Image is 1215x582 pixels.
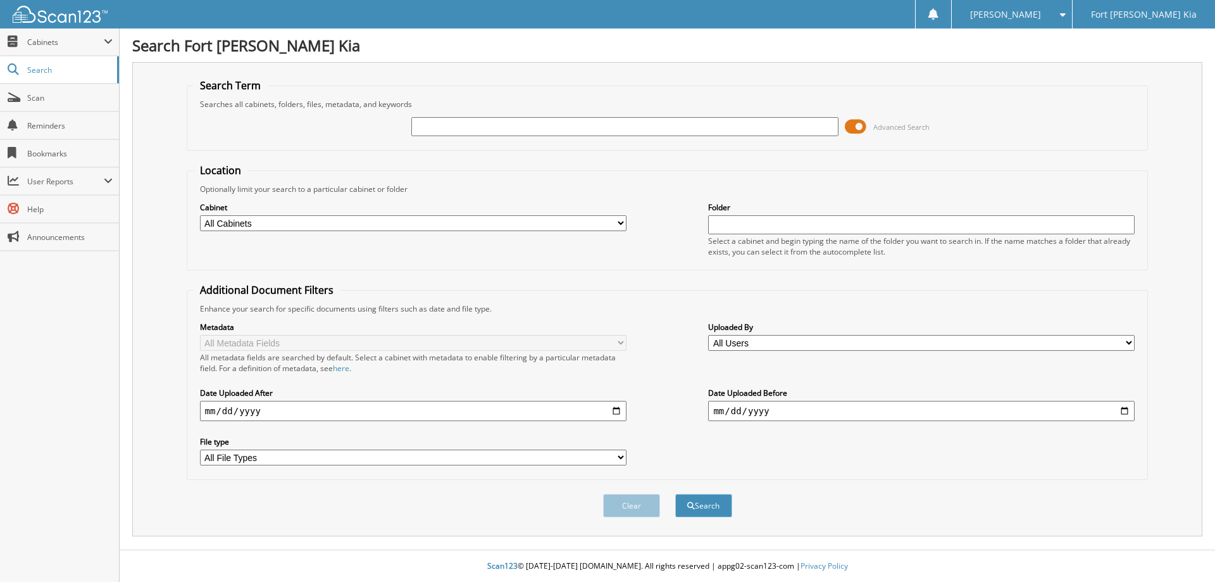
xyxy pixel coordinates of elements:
[200,401,626,421] input: start
[200,322,626,332] label: Metadata
[27,148,113,159] span: Bookmarks
[200,202,626,213] label: Cabinet
[487,560,518,571] span: Scan123
[708,236,1135,257] div: Select a cabinet and begin typing the name of the folder you want to search in. If the name match...
[200,388,626,398] label: Date Uploaded After
[200,352,626,374] div: All metadata fields are searched by default. Select a cabinet with metadata to enable filtering b...
[194,184,1142,194] div: Optionally limit your search to a particular cabinet or folder
[194,283,340,297] legend: Additional Document Filters
[1091,11,1197,18] span: Fort [PERSON_NAME] Kia
[675,494,732,517] button: Search
[27,37,104,47] span: Cabinets
[194,163,247,177] legend: Location
[708,322,1135,332] label: Uploaded By
[27,65,111,75] span: Search
[27,92,113,103] span: Scan
[194,303,1142,314] div: Enhance your search for specific documents using filters such as date and file type.
[27,204,113,215] span: Help
[13,6,108,23] img: scan123-logo-white.svg
[194,99,1142,110] div: Searches all cabinets, folders, files, metadata, and keywords
[132,35,1202,56] h1: Search Fort [PERSON_NAME] Kia
[708,388,1135,398] label: Date Uploaded Before
[194,79,267,92] legend: Search Term
[27,176,104,187] span: User Reports
[873,122,930,132] span: Advanced Search
[333,363,349,374] a: here
[801,560,848,571] a: Privacy Policy
[200,436,626,447] label: File type
[120,551,1215,582] div: © [DATE]-[DATE] [DOMAIN_NAME]. All rights reserved | appg02-scan123-com |
[708,202,1135,213] label: Folder
[27,232,113,243] span: Announcements
[708,401,1135,421] input: end
[603,494,660,517] button: Clear
[27,120,113,131] span: Reminders
[970,11,1041,18] span: [PERSON_NAME]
